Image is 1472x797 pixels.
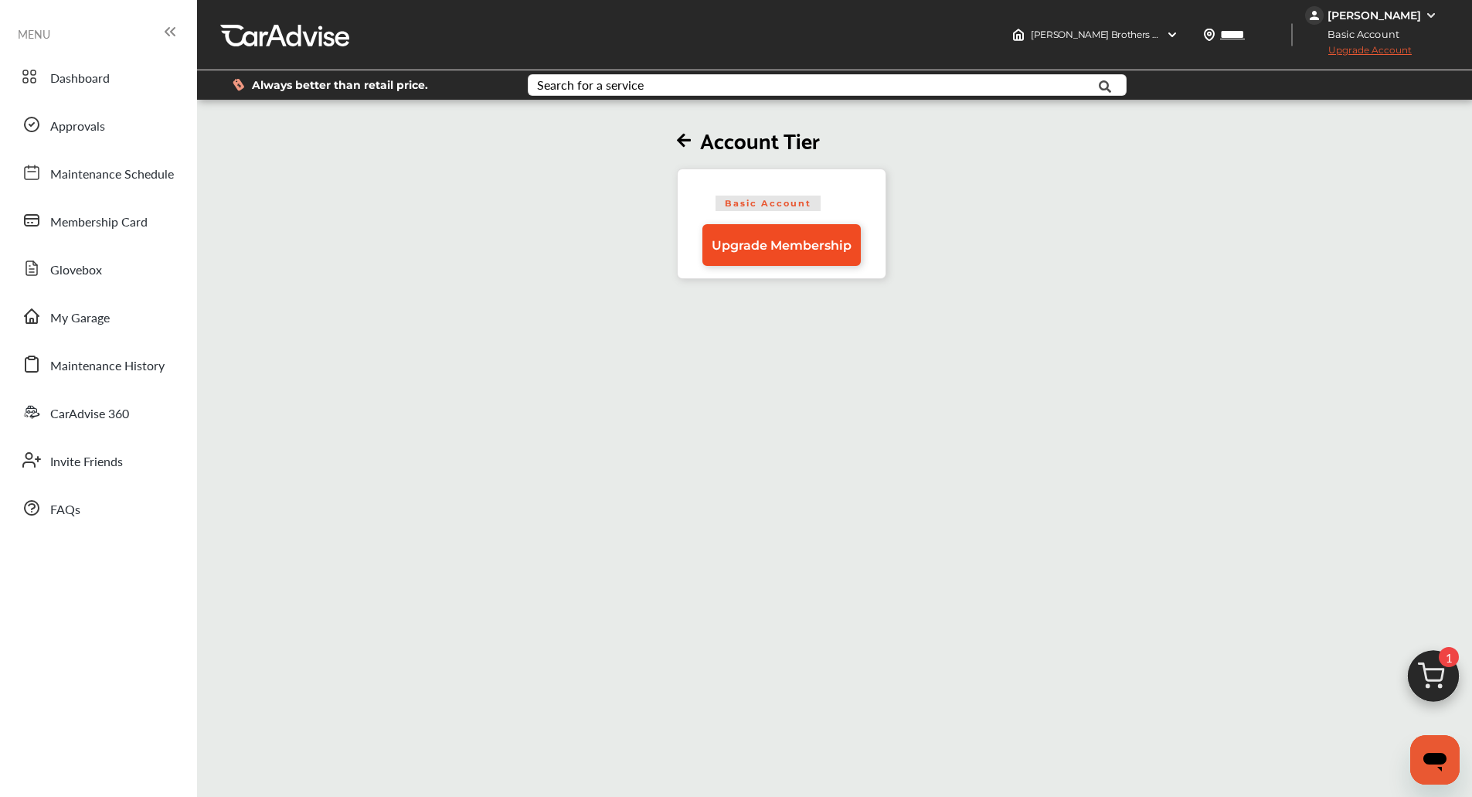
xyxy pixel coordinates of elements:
span: My Garage [50,308,110,329]
span: [PERSON_NAME] Brothers 10 Minute oil change , [STREET_ADDRESS] [PERSON_NAME] , TN 38570 [1031,29,1457,40]
span: Maintenance History [50,356,165,376]
span: Basic Account [716,196,821,211]
a: Membership Card [14,200,182,240]
span: Invite Friends [50,452,123,472]
span: CarAdvise 360 [50,404,129,424]
span: Basic Account [1307,26,1411,43]
span: Glovebox [50,261,102,281]
img: jVpblrzwTbfkPYzPPzSLxeg0AAAAASUVORK5CYII= [1305,6,1324,25]
a: Glovebox [14,248,182,288]
img: location_vector.a44bc228.svg [1203,29,1215,41]
a: FAQs [14,488,182,528]
a: CarAdvise 360 [14,392,182,432]
span: 1 [1439,647,1459,667]
iframe: Button to launch messaging window [1410,735,1460,785]
a: Invite Friends [14,440,182,480]
img: WGsFRI8htEPBVLJbROoPRyZpYNWhNONpIPPETTm6eUC0GeLEiAAAAAElFTkSuQmCC [1425,9,1437,22]
img: header-divider.bc55588e.svg [1291,23,1293,46]
span: MENU [18,28,50,40]
span: FAQs [50,500,80,520]
img: header-down-arrow.9dd2ce7d.svg [1166,29,1178,41]
span: Maintenance Schedule [50,165,174,185]
a: Maintenance Schedule [14,152,182,192]
a: Upgrade Membership [702,224,861,266]
span: Approvals [50,117,105,137]
a: Maintenance History [14,344,182,384]
span: Always better than retail price. [252,80,428,90]
span: Membership Card [50,213,148,233]
div: Search for a service [537,79,644,91]
span: Upgrade Membership [712,238,852,253]
a: Dashboard [14,56,182,97]
div: [PERSON_NAME] [1328,9,1421,22]
span: Dashboard [50,69,110,89]
img: dollor_label_vector.a70140d1.svg [233,78,244,91]
span: Upgrade Account [1305,44,1412,63]
a: Approvals [14,104,182,145]
img: header-home-logo.8d720a4f.svg [1012,29,1025,41]
h2: Account Tier [677,126,886,153]
a: My Garage [14,296,182,336]
img: cart_icon.3d0951e8.svg [1396,643,1470,717]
